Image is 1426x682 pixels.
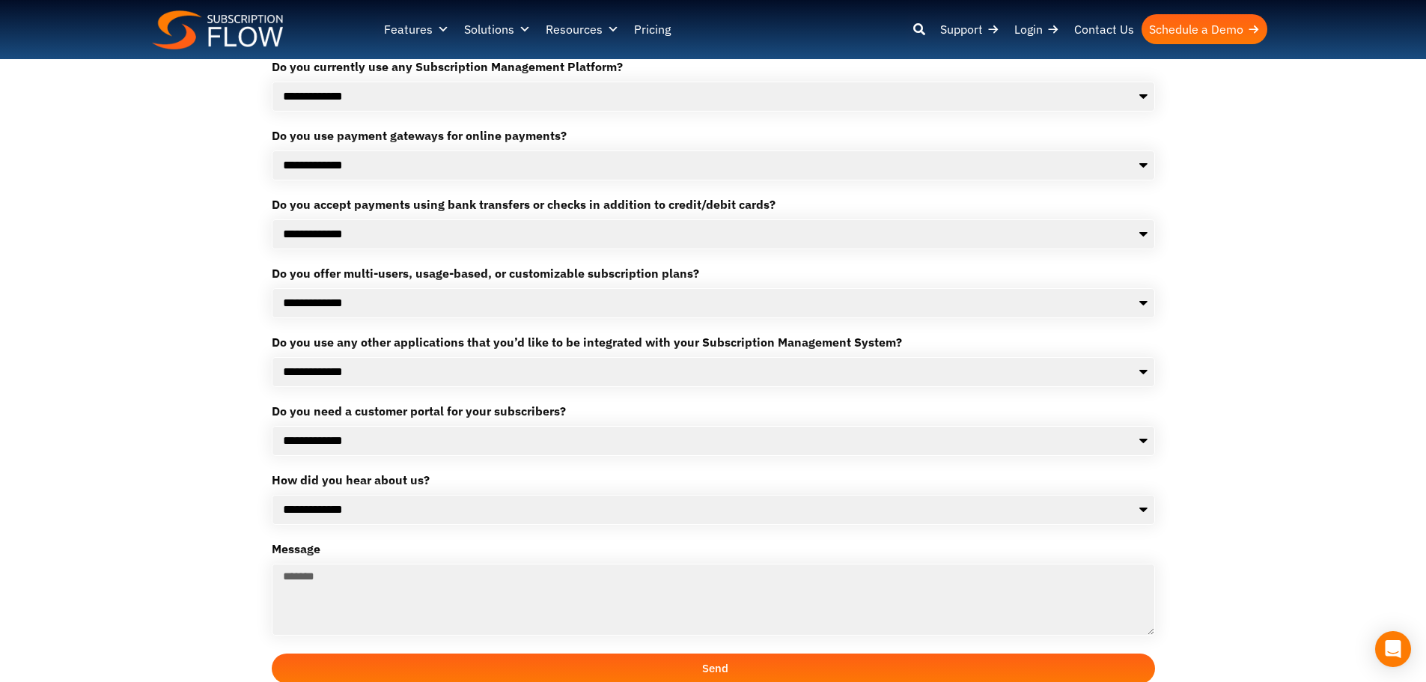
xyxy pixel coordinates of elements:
label: Message [272,543,320,564]
a: Features [377,14,457,44]
label: Do you use any other applications that you’d like to be integrated with your Subscription Managem... [272,336,902,357]
label: Do you offer multi-users, usage-based, or customizable subscription plans? [272,267,699,288]
div: Open Intercom Messenger [1375,631,1411,667]
a: Support [933,14,1007,44]
a: Schedule a Demo [1142,14,1267,44]
label: How did you hear about us? [272,474,430,495]
a: Resources [538,14,627,44]
a: Pricing [627,14,678,44]
span: Send [702,663,728,674]
a: Contact Us [1067,14,1142,44]
label: Do you use payment gateways for online payments? [272,130,567,150]
label: Do you need a customer portal for your subscribers? [272,405,566,426]
label: Do you accept payments using bank transfers or checks in addition to credit/debit cards? [272,198,776,219]
a: Solutions [457,14,538,44]
a: Login [1007,14,1067,44]
label: Do you currently use any Subscription Management Platform? [272,61,623,82]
